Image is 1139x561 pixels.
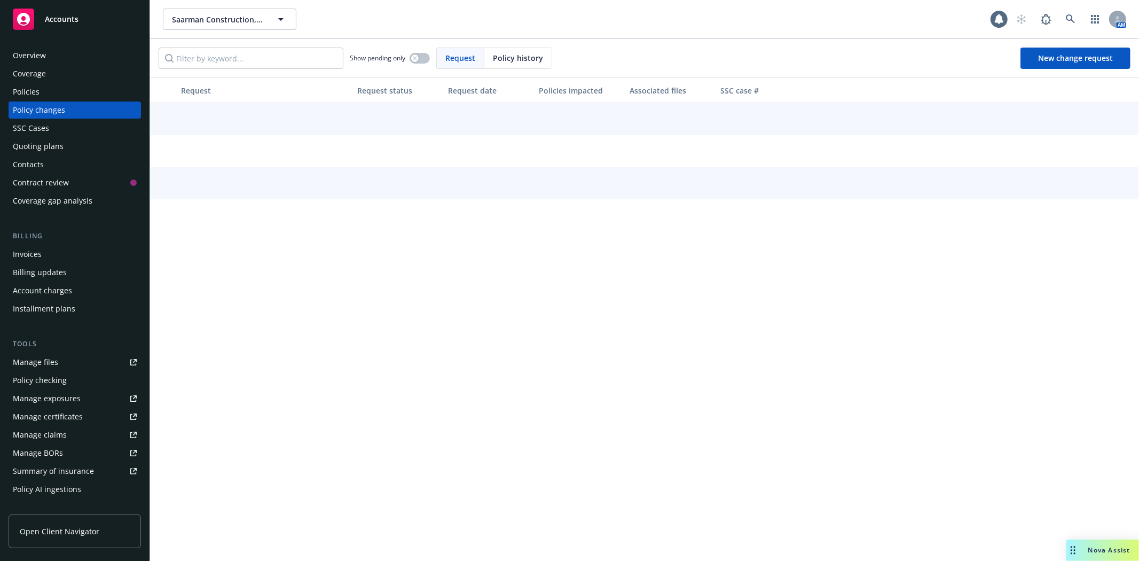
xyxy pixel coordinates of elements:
div: Manage BORs [13,445,63,462]
span: Nova Assist [1088,546,1130,555]
button: Policies impacted [535,77,625,103]
div: Manage claims [13,426,67,443]
div: Account charges [13,282,72,299]
a: Manage certificates [9,408,141,425]
div: Drag to move [1066,540,1080,561]
div: Request status [357,85,439,96]
a: Start snowing [1011,9,1032,30]
div: Contract review [13,174,69,191]
div: Policy changes [13,102,65,119]
div: Installment plans [13,300,75,317]
button: SSC case # [716,77,796,103]
span: Policy history [493,52,543,64]
span: Open Client Navigator [20,526,99,537]
span: Accounts [45,15,78,24]
a: Summary of insurance [9,463,141,480]
div: Quoting plans [13,138,64,155]
button: Request date [444,77,535,103]
a: Coverage [9,65,141,82]
button: Request [177,77,353,103]
a: Contract review [9,174,141,191]
a: Invoices [9,246,141,263]
a: Policies [9,83,141,100]
div: Policies impacted [539,85,621,96]
a: New change request [1020,48,1130,69]
div: Coverage [13,65,46,82]
a: Account charges [9,282,141,299]
button: Nova Assist [1066,540,1139,561]
div: Summary of insurance [13,463,94,480]
a: Billing updates [9,264,141,281]
div: Coverage gap analysis [13,192,92,209]
a: Installment plans [9,300,141,317]
a: Policy AI ingestions [9,481,141,498]
button: Saarman Construction, Ltd. [163,9,296,30]
a: Quoting plans [9,138,141,155]
a: Contacts [9,156,141,173]
div: Overview [13,47,46,64]
a: Policy checking [9,372,141,389]
div: SSC Cases [13,120,49,137]
a: Overview [9,47,141,64]
button: Request status [353,77,444,103]
div: Manage files [13,354,58,371]
div: Billing [9,231,141,241]
div: Billing updates [13,264,67,281]
a: Policy changes [9,102,141,119]
div: Policies [13,83,40,100]
div: Manage certificates [13,408,83,425]
span: Show pending only [350,53,405,63]
span: Saarman Construction, Ltd. [172,14,264,25]
div: Request [181,85,349,96]
div: Tools [9,339,141,349]
div: Request date [448,85,530,96]
a: Manage claims [9,426,141,443]
a: Report a Bug [1035,9,1057,30]
a: Manage files [9,354,141,371]
div: Manage exposures [13,390,81,407]
div: Policy checking [13,372,67,389]
div: Invoices [13,246,42,263]
div: Associated files [630,85,712,96]
span: Request [445,52,475,64]
input: Filter by keyword... [159,48,343,69]
a: Manage BORs [9,445,141,462]
a: Manage exposures [9,390,141,407]
a: SSC Cases [9,120,141,137]
div: SSC case # [720,85,792,96]
a: Accounts [9,4,141,34]
div: Policy AI ingestions [13,481,81,498]
div: Contacts [13,156,44,173]
button: Associated files [625,77,716,103]
a: Coverage gap analysis [9,192,141,209]
span: New change request [1038,53,1113,63]
a: Search [1060,9,1081,30]
a: Switch app [1085,9,1106,30]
